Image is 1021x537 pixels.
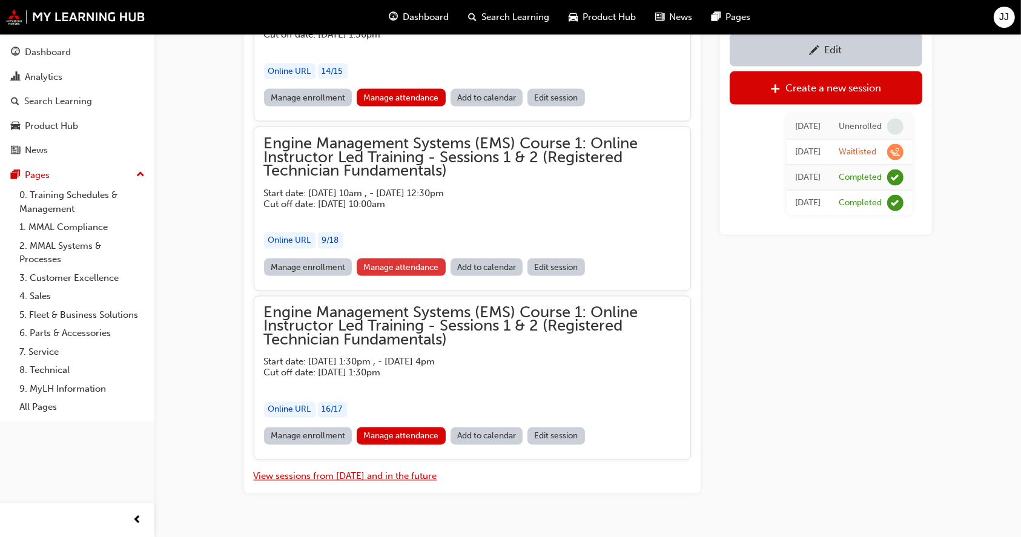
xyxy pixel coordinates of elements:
div: Product Hub [25,119,78,133]
a: Edit session [527,259,585,276]
span: prev-icon [133,513,142,528]
span: guage-icon [389,10,398,25]
a: 1. MMAL Compliance [15,218,150,237]
a: Manage attendance [357,259,446,276]
a: Manage enrollment [264,259,352,276]
a: Add to calendar [451,259,523,276]
span: Search Learning [481,10,549,24]
a: Manage enrollment [264,427,352,445]
div: Dashboard [25,45,71,59]
a: Manage attendance [357,427,446,445]
span: car-icon [569,10,578,25]
span: news-icon [11,145,20,156]
div: 14 / 15 [318,64,348,80]
h5: Start date: [DATE] 10am , - [DATE] 12:30pm [264,188,661,199]
a: 5. Fleet & Business Solutions [15,306,150,325]
div: Waitlisted [839,146,877,157]
a: Search Learning [5,90,150,113]
span: Pages [725,10,750,24]
span: Engine Management Systems (EMS) Course 1: Online Instructor Led Training - Sessions 1 & 2 (Regist... [264,306,681,348]
button: Pages [5,164,150,186]
span: Dashboard [403,10,449,24]
a: Product Hub [5,115,150,137]
div: Completed [839,197,882,208]
span: learningRecordVerb_NONE-icon [887,118,904,134]
span: news-icon [655,10,664,25]
span: pages-icon [11,170,20,181]
div: News [25,143,48,157]
a: Edit session [527,89,585,107]
img: mmal [6,9,145,25]
div: Search Learning [24,94,92,108]
div: Online URL [264,64,316,80]
a: Manage enrollment [264,89,352,107]
div: 9 / 18 [318,232,343,249]
div: Mon Nov 25 2024 11:50:35 GMT+1100 (Australian Eastern Daylight Time) [796,145,821,159]
a: Dashboard [5,41,150,64]
span: search-icon [468,10,477,25]
span: guage-icon [11,47,20,58]
a: 6. Parts & Accessories [15,324,150,343]
a: 7. Service [15,343,150,361]
a: guage-iconDashboard [379,5,458,30]
button: Engine Management Systems (EMS) Course 1: Online Instructor Led Training - Sessions 1 & 2 (Regist... [264,137,681,281]
div: Thu Nov 30 2023 09:59:36 GMT+1100 (Australian Eastern Daylight Time) [796,196,821,209]
h5: Cut off date: [DATE] 1:30pm [264,367,661,378]
span: pages-icon [712,10,721,25]
span: up-icon [136,167,145,183]
a: Add to calendar [451,427,523,445]
a: pages-iconPages [702,5,760,30]
div: Online URL [264,402,316,418]
a: Add to calendar [451,89,523,107]
a: Manage attendance [357,89,446,107]
span: plus-icon [770,83,781,95]
span: pencil-icon [810,45,820,57]
a: Edit [730,33,922,66]
div: Edit [825,44,842,56]
h5: Cut off date: [DATE] 10:00am [264,199,661,209]
div: Analytics [25,70,62,84]
span: Product Hub [583,10,636,24]
span: Engine Management Systems (EMS) Course 1: Online Instructor Led Training - Sessions 1 & 2 (Regist... [264,137,681,178]
span: chart-icon [11,72,20,83]
a: Create a new session [730,71,922,104]
a: search-iconSearch Learning [458,5,559,30]
div: Mon Nov 25 2024 11:52:02 GMT+1100 (Australian Eastern Daylight Time) [796,119,821,133]
h5: Start date: [DATE] 1:30pm , - [DATE] 4pm [264,357,661,367]
button: DashboardAnalyticsSearch LearningProduct HubNews [5,39,150,164]
a: All Pages [15,398,150,417]
a: 4. Sales [15,287,150,306]
span: News [669,10,692,24]
a: Analytics [5,66,150,88]
a: 0. Training Schedules & Management [15,186,150,218]
a: News [5,139,150,162]
a: 8. Technical [15,361,150,380]
a: car-iconProduct Hub [559,5,646,30]
button: View sessions from [DATE] and in the future [254,470,437,484]
a: Edit session [527,427,585,445]
a: news-iconNews [646,5,702,30]
div: Unenrolled [839,120,882,132]
a: 2. MMAL Systems & Processes [15,237,150,269]
div: Completed [839,171,882,183]
span: JJ [1000,10,1009,24]
h5: Cut off date: [DATE] 1:30pm [264,29,661,40]
span: learningRecordVerb_COMPLETE-icon [887,194,904,211]
div: Thu Nov 30 2023 10:02:44 GMT+1100 (Australian Eastern Daylight Time) [796,170,821,184]
button: JJ [994,7,1015,28]
button: Engine Management Systems (EMS) Course 1: Online Instructor Led Training - Sessions 1 & 2 (Regist... [264,306,681,450]
span: learningRecordVerb_COMPLETE-icon [887,169,904,185]
span: learningRecordVerb_WAITLIST-icon [887,143,904,160]
span: search-icon [11,96,19,107]
div: Pages [25,168,50,182]
div: Online URL [264,232,316,249]
span: car-icon [11,121,20,132]
div: Create a new session [785,82,881,94]
a: 9. MyLH Information [15,380,150,398]
a: 3. Customer Excellence [15,269,150,288]
div: 16 / 17 [318,402,347,418]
